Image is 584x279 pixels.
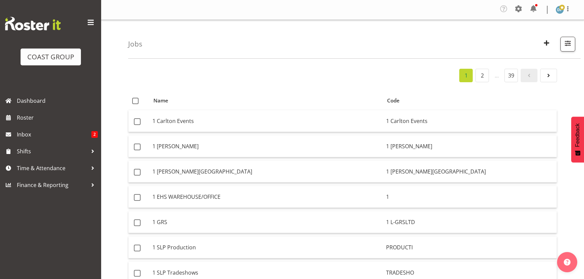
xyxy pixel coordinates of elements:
[383,186,557,208] td: 1
[571,117,584,162] button: Feedback - Show survey
[150,161,383,183] td: 1 [PERSON_NAME][GEOGRAPHIC_DATA]
[17,96,98,106] span: Dashboard
[17,113,98,123] span: Roster
[150,237,383,258] td: 1 SLP Production
[17,180,88,190] span: Finance & Reporting
[150,186,383,208] td: 1 EHS WAREHOUSE/OFFICE
[383,237,557,258] td: PRODUCTI
[153,97,379,104] div: Name
[383,211,557,233] td: 1 L-GRSLTD
[383,135,557,157] td: 1 [PERSON_NAME]
[5,17,61,30] img: Rosterit website logo
[150,110,383,132] td: 1 Carlton Events
[17,129,91,139] span: Inbox
[504,69,518,82] a: 39
[539,37,554,52] button: Create New Job
[383,110,557,132] td: 1 Carlton Events
[150,211,383,233] td: 1 GRS
[560,37,575,52] button: Filter Jobs
[128,40,142,48] h4: Jobs
[17,146,88,156] span: Shifts
[150,135,383,157] td: 1 [PERSON_NAME]
[17,163,88,173] span: Time & Attendance
[475,69,489,82] a: 2
[387,97,553,104] div: Code
[91,131,98,138] span: 2
[575,123,581,147] span: Feedback
[556,6,564,14] img: david-forte1134.jpg
[27,52,74,62] div: COAST GROUP
[564,259,571,266] img: help-xxl-2.png
[383,161,557,183] td: 1 [PERSON_NAME][GEOGRAPHIC_DATA]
